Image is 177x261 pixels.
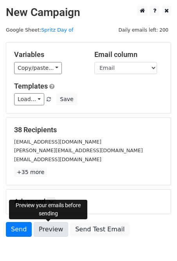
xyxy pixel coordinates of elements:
a: Spritz Day of [41,27,73,33]
a: Send Test Email [70,222,130,237]
h5: Variables [14,50,83,59]
a: Load... [14,93,44,105]
small: [EMAIL_ADDRESS][DOMAIN_NAME] [14,139,101,145]
a: Preview [34,222,68,237]
a: Send [6,222,32,237]
small: Google Sheet: [6,27,73,33]
h2: New Campaign [6,6,171,19]
a: +35 more [14,167,47,177]
span: Daily emails left: 200 [116,26,171,34]
h5: 38 Recipients [14,126,163,134]
button: Save [56,93,77,105]
div: Preview your emails before sending [9,200,87,219]
h5: Email column [94,50,163,59]
a: Copy/paste... [14,62,62,74]
iframe: Chat Widget [138,224,177,261]
small: [PERSON_NAME][EMAIL_ADDRESS][DOMAIN_NAME] [14,147,143,153]
small: [EMAIL_ADDRESS][DOMAIN_NAME] [14,156,101,162]
a: Daily emails left: 200 [116,27,171,33]
h5: Advanced [14,197,163,206]
a: Templates [14,82,48,90]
